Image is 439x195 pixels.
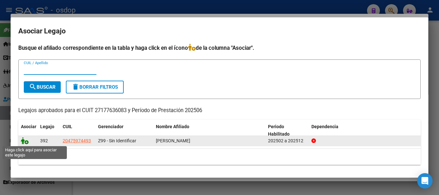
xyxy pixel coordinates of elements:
span: CUIL [63,124,72,129]
p: Legajos aprobados para el CUIT 27177636083 y Período de Prestación 202506 [18,107,421,115]
datatable-header-cell: Gerenciador [95,120,153,141]
span: Dependencia [311,124,338,129]
h2: Asociar Legajo [18,25,421,37]
span: Gerenciador [98,124,123,129]
mat-icon: search [29,83,37,91]
span: Borrar Filtros [72,84,118,90]
datatable-header-cell: Periodo Habilitado [265,120,309,141]
div: Open Intercom Messenger [417,173,433,189]
span: Z99 - Sin Identificar [98,138,136,143]
mat-icon: delete [72,83,79,91]
span: Periodo Habilitado [268,124,290,137]
h4: Busque el afiliado correspondiente en la tabla y haga click en el ícono de la columna "Asociar". [18,44,421,52]
datatable-header-cell: Dependencia [309,120,421,141]
datatable-header-cell: CUIL [60,120,95,141]
button: Borrar Filtros [66,81,124,93]
span: 20475974493 [63,138,91,143]
datatable-header-cell: Legajo [38,120,60,141]
span: Legajo [40,124,54,129]
datatable-header-cell: Nombre Afiliado [153,120,265,141]
datatable-header-cell: Asociar [18,120,38,141]
span: 392 [40,138,48,143]
span: Buscar [29,84,56,90]
div: 1 registros [18,149,421,165]
span: Asociar [21,124,36,129]
div: 202502 a 202512 [268,137,306,145]
span: Nombre Afiliado [156,124,189,129]
button: Buscar [24,81,61,93]
span: OSORES SOLER IGNACIO [156,138,190,143]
